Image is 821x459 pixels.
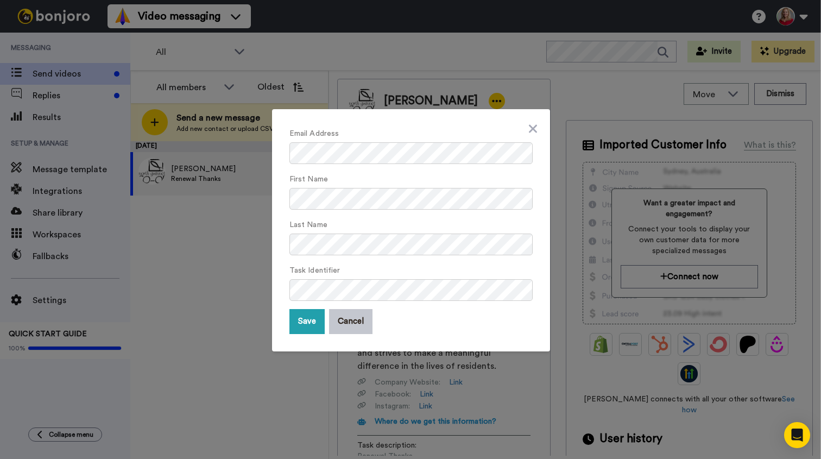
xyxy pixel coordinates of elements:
button: Save [289,309,325,334]
div: Open Intercom Messenger [784,422,810,448]
button: Cancel [329,309,372,334]
label: Last Name [289,219,327,231]
label: Task Identifier [289,265,340,276]
label: First Name [289,174,328,185]
label: Email Address [289,128,339,140]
